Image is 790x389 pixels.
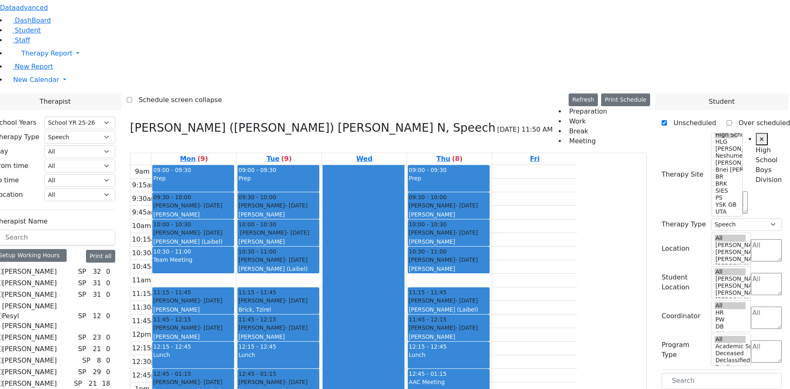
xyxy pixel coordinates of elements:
[2,356,57,366] label: [PERSON_NAME]
[238,238,318,246] div: [PERSON_NAME]
[130,121,495,135] h3: [PERSON_NAME] ([PERSON_NAME]) [PERSON_NAME] N, Speech
[238,201,318,210] div: [PERSON_NAME]
[715,242,746,249] option: [PERSON_NAME] 5
[238,228,318,237] div: [PERSON_NAME]
[759,135,764,143] span: ×
[715,201,737,208] option: YSK GB
[238,167,276,173] span: 09:00 - 09:30
[409,193,446,201] span: 09:30 - 10:00
[238,378,318,386] div: [PERSON_NAME]
[751,273,782,295] textarea: Search
[153,333,233,341] div: [PERSON_NAME]
[153,210,233,219] div: [PERSON_NAME]
[75,311,90,321] div: SP
[130,370,163,380] div: 12:45pm
[715,166,737,173] option: Bnei [PERSON_NAME]
[409,343,446,350] span: 12:15 - 12:45
[70,379,85,389] div: SP
[200,229,222,236] span: - [DATE]
[153,378,233,386] div: [PERSON_NAME]
[153,315,191,324] span: 11:45 - 12:15
[132,93,222,107] label: Schedule screen collapse
[133,167,151,177] div: 9am
[75,290,90,300] div: SP
[715,309,746,316] option: HR
[130,207,159,217] div: 9:45am
[715,336,746,343] option: All
[153,238,233,246] div: [PERSON_NAME] (Laibel)
[265,153,293,165] a: August 19, 2025
[7,26,41,34] a: Student
[715,316,746,323] option: PW
[105,278,112,288] div: 0
[7,36,30,44] a: Staff
[409,201,489,210] div: [PERSON_NAME]
[715,296,746,303] option: [PERSON_NAME] 2
[715,131,737,138] option: High School Boys Division
[2,290,57,300] label: [PERSON_NAME]
[105,311,112,321] div: 0
[667,116,716,130] label: Unscheduled
[709,97,734,107] span: Student
[91,311,102,321] div: 12
[238,265,318,273] div: [PERSON_NAME] (Laibel)
[751,340,782,363] textarea: Search
[105,333,112,342] div: 0
[7,72,783,88] a: New Calendar
[715,194,737,201] option: PS
[130,221,153,231] div: 10am
[91,267,102,277] div: 32
[662,273,706,292] label: Student Location
[751,239,782,261] textarea: Search
[566,126,607,136] li: Break
[130,248,163,258] div: 10:30am
[2,301,75,331] label: [PERSON_NAME] Pesyl [PERSON_NAME]
[238,247,276,256] span: 10:30 - 11:00
[75,367,90,377] div: SP
[409,315,446,324] span: 11:45 - 12:15
[732,116,790,130] label: Over scheduled
[105,344,112,354] div: 0
[105,367,112,377] div: 0
[2,278,57,288] label: [PERSON_NAME]
[715,357,746,364] option: Declassified
[409,265,489,273] div: [PERSON_NAME]
[715,235,746,242] option: All
[100,379,112,389] div: 18
[153,296,233,305] div: [PERSON_NAME]
[409,228,489,237] div: [PERSON_NAME]
[409,220,446,228] span: 10:00 - 10:30
[238,174,318,182] div: Prep
[15,16,51,24] span: DashBoard
[715,159,737,166] option: [PERSON_NAME]
[130,303,163,312] div: 11:30am
[756,133,782,185] li: High School Boys Division
[528,153,541,165] a: August 22, 2025
[238,193,276,201] span: 09:30 - 10:00
[743,191,748,214] textarea: Search
[455,229,478,236] span: - [DATE]
[95,356,103,366] div: 8
[238,343,276,350] span: 12:15 - 12:45
[285,324,307,331] span: - [DATE]
[7,45,783,62] a: Therapy Report
[75,267,90,277] div: SP
[715,256,746,263] option: [PERSON_NAME] 3
[409,167,446,173] span: 09:00 - 09:30
[75,333,90,342] div: SP
[15,36,30,44] span: Staff
[2,344,57,354] label: [PERSON_NAME]
[13,76,59,84] span: New Calendar
[130,343,163,353] div: 12:15pm
[238,351,318,359] div: Lunch
[238,333,318,341] div: [PERSON_NAME]
[79,356,94,366] div: SP
[238,288,276,296] span: 11:15 - 11:45
[200,202,222,209] span: - [DATE]
[715,187,737,194] option: SIES
[153,201,233,210] div: [PERSON_NAME]
[130,289,163,299] div: 11:15am
[238,220,276,228] span: 10:00 - 10:30
[200,379,222,385] span: - [DATE]
[105,267,112,277] div: 0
